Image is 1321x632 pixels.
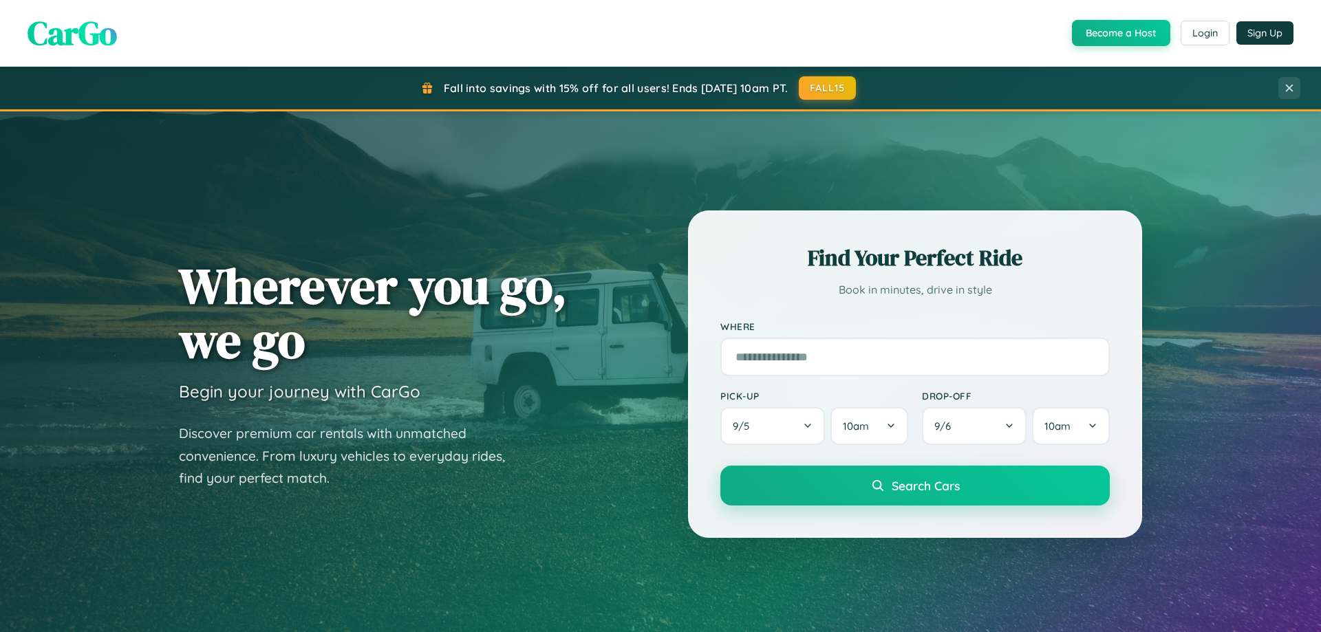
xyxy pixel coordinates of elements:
[179,422,523,490] p: Discover premium car rentals with unmatched convenience. From luxury vehicles to everyday rides, ...
[179,381,420,402] h3: Begin your journey with CarGo
[892,478,960,493] span: Search Cars
[720,280,1110,300] p: Book in minutes, drive in style
[1236,21,1293,45] button: Sign Up
[843,419,869,433] span: 10am
[720,466,1110,505] button: Search Cars
[1072,20,1170,46] button: Become a Host
[934,419,958,433] span: 9 / 6
[830,407,908,445] button: 10am
[733,419,756,433] span: 9 / 5
[720,407,825,445] button: 9/5
[720,320,1110,332] label: Where
[1181,21,1229,45] button: Login
[799,76,857,100] button: FALL15
[28,10,117,56] span: CarGo
[179,259,567,367] h1: Wherever you go, we go
[720,390,908,402] label: Pick-up
[922,390,1110,402] label: Drop-off
[444,81,788,95] span: Fall into savings with 15% off for all users! Ends [DATE] 10am PT.
[720,243,1110,273] h2: Find Your Perfect Ride
[922,407,1027,445] button: 9/6
[1032,407,1110,445] button: 10am
[1044,419,1071,433] span: 10am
